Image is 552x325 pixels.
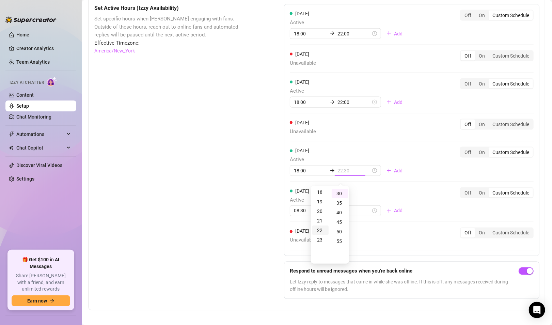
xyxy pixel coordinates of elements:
span: [DATE] [295,120,309,125]
div: Off [461,79,475,89]
input: Start time [294,98,327,106]
div: 40 [332,208,348,217]
div: 55 [332,236,348,246]
div: 23 [312,235,329,245]
a: Discover Viral Videos [16,162,62,168]
div: Off [461,148,475,157]
span: [DATE] [295,148,309,153]
div: 19 [312,197,329,206]
span: 🎁 Get $100 in AI Messages [12,257,70,270]
div: Off [461,11,475,20]
a: Content [16,92,34,98]
span: plus [387,31,391,36]
span: Add [394,99,403,105]
span: arrow-right [330,100,335,105]
span: Unavailable [290,236,316,245]
button: Add [381,28,408,39]
span: Effective Timezone: [94,39,250,47]
div: Off [461,228,475,238]
span: Add [394,31,403,36]
div: On [475,51,489,61]
span: Active [290,19,408,27]
div: On [475,11,489,20]
a: Settings [16,176,34,182]
input: End time [337,167,371,174]
div: Custom Schedule [489,120,533,129]
span: [DATE] [295,229,309,234]
img: logo-BBDzfeDw.svg [5,16,57,23]
div: Custom Schedule [489,188,533,198]
img: AI Chatter [47,77,57,87]
strong: Respond to unread messages when you're back online [290,268,412,274]
span: Active [290,87,408,95]
span: Share [PERSON_NAME] with a friend, and earn unlimited rewards [12,273,70,293]
div: On [475,148,489,157]
div: Off [461,120,475,129]
div: segmented control [460,228,534,238]
div: Off [461,51,475,61]
div: Off [461,188,475,198]
span: plus [387,168,391,173]
div: On [475,120,489,129]
div: segmented control [460,78,534,89]
span: Unavailable [290,59,316,67]
button: Add [381,205,408,216]
input: End time [337,207,371,215]
img: Chat Copilot [9,145,13,150]
a: Setup [16,103,29,109]
div: 30 [332,189,348,198]
div: Custom Schedule [489,79,533,89]
span: plus [387,208,391,213]
span: Add [394,168,403,173]
div: segmented control [460,187,534,198]
span: Active [290,196,408,204]
span: thunderbolt [9,131,14,137]
span: Earn now [27,298,47,304]
button: Earn nowarrow-right [12,295,70,306]
span: Add [394,208,403,214]
span: [DATE] [295,11,309,16]
span: Active [290,156,408,164]
span: Izzy AI Chatter [10,79,44,86]
a: Creator Analytics [16,43,71,54]
span: [DATE] [295,51,309,57]
div: 45 [332,217,348,227]
div: Custom Schedule [489,51,533,61]
span: [DATE] [295,188,309,194]
div: 50 [332,227,348,236]
span: arrow-right [330,31,335,36]
span: Unavailable [290,128,316,136]
span: plus [387,99,391,104]
div: Open Intercom Messenger [529,302,545,318]
span: Automations [16,129,65,140]
a: Team Analytics [16,59,50,65]
div: On [475,188,489,198]
div: On [475,79,489,89]
h5: Set Active Hours (Izzy Availability) [94,4,250,12]
div: 35 [332,198,348,208]
span: [DATE] [295,79,309,85]
a: America/New_York [94,47,135,55]
div: 21 [312,216,329,226]
span: Chat Copilot [16,142,65,153]
span: Let Izzy reply to messages that came in while she was offline. If this is off, any messages recei... [290,278,516,293]
div: segmented control [460,119,534,130]
div: segmented control [460,10,534,21]
div: Custom Schedule [489,148,533,157]
input: End time [337,30,371,37]
div: segmented control [460,147,534,158]
div: 20 [312,206,329,216]
div: Custom Schedule [489,11,533,20]
span: arrow-right [50,298,54,303]
div: 18 [312,187,329,197]
div: 22 [312,226,329,235]
input: Start time [294,30,327,37]
input: End time [337,98,371,106]
button: Add [381,97,408,108]
div: segmented control [460,50,534,61]
input: Start time [294,207,327,215]
input: Start time [294,167,327,174]
div: On [475,228,489,238]
a: Chat Monitoring [16,114,51,120]
button: Add [381,165,408,176]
